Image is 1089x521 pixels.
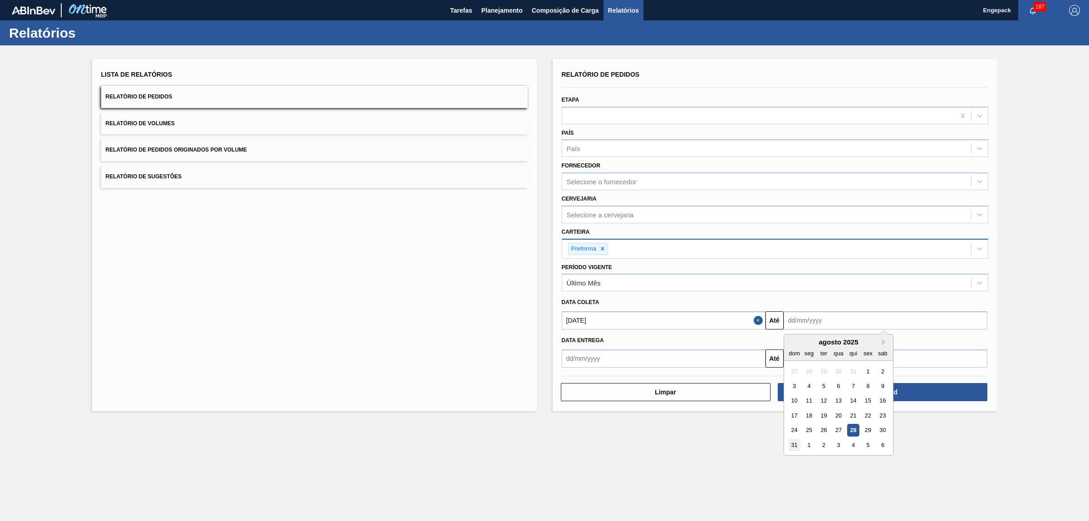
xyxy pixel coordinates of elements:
[876,347,888,359] div: sab
[788,409,800,422] div: Choose domingo, 17 de agosto de 2025
[862,439,874,451] div: Choose sexta-feira, 5 de setembro de 2025
[450,5,472,16] span: Tarefas
[862,347,874,359] div: sex
[101,113,528,135] button: Relatório de Volumes
[562,162,600,169] label: Fornecedor
[101,86,528,108] button: Relatório de Pedidos
[608,5,639,16] span: Relatórios
[876,409,888,422] div: Choose sábado, 23 de agosto de 2025
[862,380,874,392] div: Choose sexta-feira, 8 de agosto de 2025
[876,439,888,451] div: Choose sábado, 6 de setembro de 2025
[847,380,859,392] div: Choose quinta-feira, 7 de agosto de 2025
[832,347,844,359] div: qua
[788,347,800,359] div: dom
[832,409,844,422] div: Choose quarta-feira, 20 de agosto de 2025
[847,395,859,407] div: Choose quinta-feira, 14 de agosto de 2025
[817,424,829,437] div: Choose terça-feira, 26 de agosto de 2025
[803,395,815,407] div: Choose segunda-feira, 11 de agosto de 2025
[106,147,247,153] span: Relatório de Pedidos Originados por Volume
[784,338,893,346] div: agosto 2025
[12,6,55,15] img: TNhmsLtSVTkK8tSr43FrP2fwEKptu5GPRR3wAAAABJRU5ErkJggg==
[765,311,784,329] button: Até
[876,424,888,437] div: Choose sábado, 30 de agosto de 2025
[788,439,800,451] div: Choose domingo, 31 de agosto de 2025
[832,424,844,437] div: Choose quarta-feira, 27 de agosto de 2025
[817,380,829,392] div: Choose terça-feira, 5 de agosto de 2025
[803,365,815,378] div: Not available segunda-feira, 28 de julho de 2025
[562,349,765,368] input: dd/mm/yyyy
[765,349,784,368] button: Até
[832,380,844,392] div: Choose quarta-feira, 6 de agosto de 2025
[532,5,599,16] span: Composição de Carga
[754,311,765,329] button: Close
[803,409,815,422] div: Choose segunda-feira, 18 de agosto de 2025
[862,395,874,407] div: Choose sexta-feira, 15 de agosto de 2025
[9,28,170,38] h1: Relatórios
[101,139,528,161] button: Relatório de Pedidos Originados por Volume
[817,347,829,359] div: ter
[569,243,598,255] div: Preforma
[817,395,829,407] div: Choose terça-feira, 12 de agosto de 2025
[561,383,770,401] button: Limpar
[803,424,815,437] div: Choose segunda-feira, 25 de agosto de 2025
[847,409,859,422] div: Choose quinta-feira, 21 de agosto de 2025
[832,365,844,378] div: Not available quarta-feira, 30 de julho de 2025
[562,229,590,235] label: Carteira
[803,347,815,359] div: seg
[787,364,890,452] div: month 2025-08
[567,211,634,218] div: Selecione a cervejaria
[567,178,637,186] div: Selecione o fornecedor
[832,395,844,407] div: Choose quarta-feira, 13 de agosto de 2025
[803,380,815,392] div: Choose segunda-feira, 4 de agosto de 2025
[562,299,599,305] span: Data coleta
[562,97,579,103] label: Etapa
[106,120,175,127] span: Relatório de Volumes
[847,439,859,451] div: Choose quinta-feira, 4 de setembro de 2025
[1069,5,1080,16] img: Logout
[876,395,888,407] div: Choose sábado, 16 de agosto de 2025
[803,439,815,451] div: Choose segunda-feira, 1 de setembro de 2025
[847,365,859,378] div: Not available quinta-feira, 31 de julho de 2025
[562,71,640,78] span: Relatório de Pedidos
[562,311,765,329] input: dd/mm/yyyy
[832,439,844,451] div: Choose quarta-feira, 3 de setembro de 2025
[847,424,859,437] div: Choose quinta-feira, 28 de agosto de 2025
[101,71,172,78] span: Lista de Relatórios
[882,339,888,345] button: Next Month
[876,365,888,378] div: Choose sábado, 2 de agosto de 2025
[1018,4,1047,17] button: Notificações
[106,93,172,100] span: Relatório de Pedidos
[847,347,859,359] div: qui
[562,196,597,202] label: Cervejaria
[788,424,800,437] div: Choose domingo, 24 de agosto de 2025
[817,409,829,422] div: Choose terça-feira, 19 de agosto de 2025
[101,166,528,188] button: Relatório de Sugestões
[562,337,604,344] span: Data entrega
[862,365,874,378] div: Choose sexta-feira, 1 de agosto de 2025
[481,5,523,16] span: Planejamento
[817,365,829,378] div: Not available terça-feira, 29 de julho de 2025
[567,279,601,287] div: Último Mês
[784,311,987,329] input: dd/mm/yyyy
[788,365,800,378] div: Not available domingo, 27 de julho de 2025
[106,173,182,180] span: Relatório de Sugestões
[788,380,800,392] div: Choose domingo, 3 de agosto de 2025
[862,409,874,422] div: Choose sexta-feira, 22 de agosto de 2025
[862,424,874,437] div: Choose sexta-feira, 29 de agosto de 2025
[876,380,888,392] div: Choose sábado, 9 de agosto de 2025
[567,145,580,152] div: País
[1034,2,1046,12] span: 187
[788,395,800,407] div: Choose domingo, 10 de agosto de 2025
[817,439,829,451] div: Choose terça-feira, 2 de setembro de 2025
[778,383,987,401] button: Download
[562,264,612,270] label: Período Vigente
[562,130,574,136] label: País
